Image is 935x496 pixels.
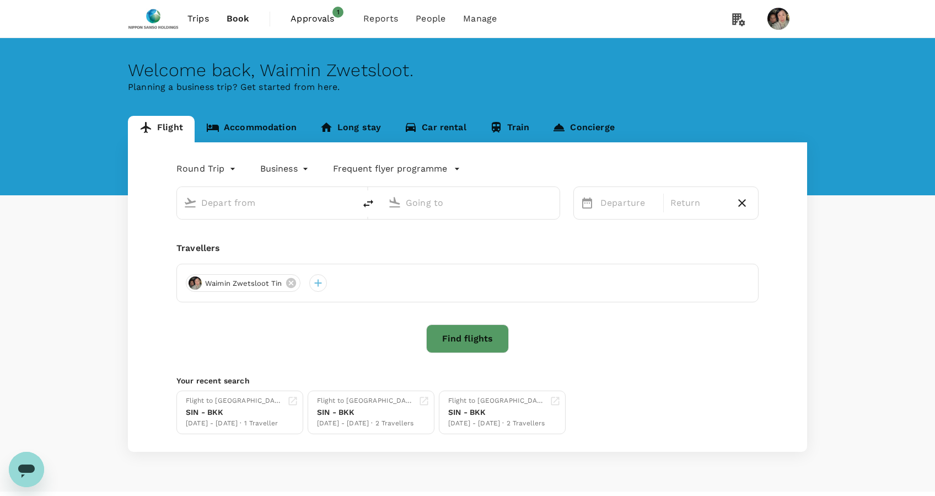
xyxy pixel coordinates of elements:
span: Manage [463,12,497,25]
span: Waimin Zwetsloot Tin [198,278,288,289]
div: Flight to [GEOGRAPHIC_DATA] [317,396,414,407]
a: Long stay [308,116,393,142]
div: Welcome back , Waimin Zwetsloot . [128,60,807,81]
p: Frequent flyer programme [333,162,447,175]
img: Waimin Zwetsloot Tin [767,8,789,30]
div: Waimin Zwetsloot Tin [186,274,300,292]
p: Departure [600,196,657,210]
a: Train [478,116,541,142]
span: People [416,12,445,25]
span: Reports [363,12,398,25]
button: Frequent flyer programme [333,162,460,175]
div: Travellers [176,242,759,255]
a: Car rental [393,116,478,142]
div: Business [260,160,311,178]
span: Book [227,12,250,25]
a: Accommodation [195,116,308,142]
div: Flight to [GEOGRAPHIC_DATA] [448,396,545,407]
a: Flight [128,116,195,142]
input: Depart from [201,194,332,211]
div: SIN - BKK [448,407,545,418]
button: delete [355,190,381,217]
div: SIN - BKK [317,407,414,418]
input: Going to [406,194,536,211]
p: Your recent search [176,375,759,386]
p: Planning a business trip? Get started from here. [128,81,807,94]
span: Approvals [291,12,346,25]
p: Return [670,196,727,210]
div: Flight to [GEOGRAPHIC_DATA] [186,396,283,407]
span: Trips [187,12,209,25]
button: Open [347,201,350,204]
img: Nippon Sanso Holdings Singapore Pte Ltd [128,7,179,31]
img: avatar-6785e24a50d2d.jpeg [189,276,202,290]
div: Round Trip [176,160,238,178]
div: [DATE] - [DATE] · 2 Travellers [317,418,414,429]
iframe: Button to launch messaging window [9,452,44,487]
div: [DATE] - [DATE] · 2 Travellers [448,418,545,429]
button: Find flights [426,324,509,353]
button: Open [552,201,554,204]
div: [DATE] - [DATE] · 1 Traveller [186,418,283,429]
span: 1 [332,7,343,18]
div: SIN - BKK [186,407,283,418]
a: Concierge [541,116,626,142]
